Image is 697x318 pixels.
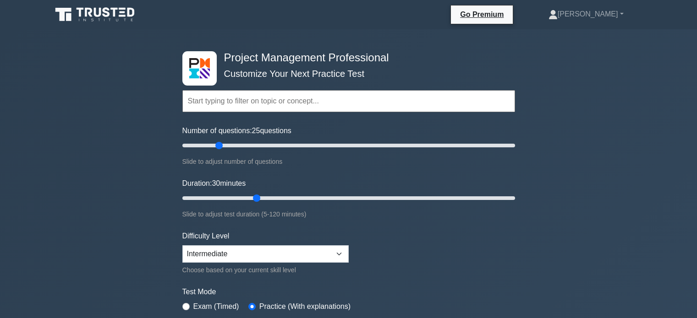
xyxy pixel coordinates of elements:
label: Test Mode [182,286,515,297]
span: 25 [252,127,260,135]
label: Practice (With explanations) [259,301,351,312]
h4: Project Management Professional [220,51,470,65]
input: Start typing to filter on topic or concept... [182,90,515,112]
label: Exam (Timed) [193,301,239,312]
div: Slide to adjust test duration (5-120 minutes) [182,209,515,220]
label: Number of questions: questions [182,125,291,136]
div: Slide to adjust number of questions [182,156,515,167]
label: Difficulty Level [182,231,230,242]
a: Go Premium [455,9,509,20]
a: [PERSON_NAME] [527,5,646,23]
label: Duration: minutes [182,178,246,189]
div: Choose based on your current skill level [182,264,349,275]
span: 30 [212,179,220,187]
